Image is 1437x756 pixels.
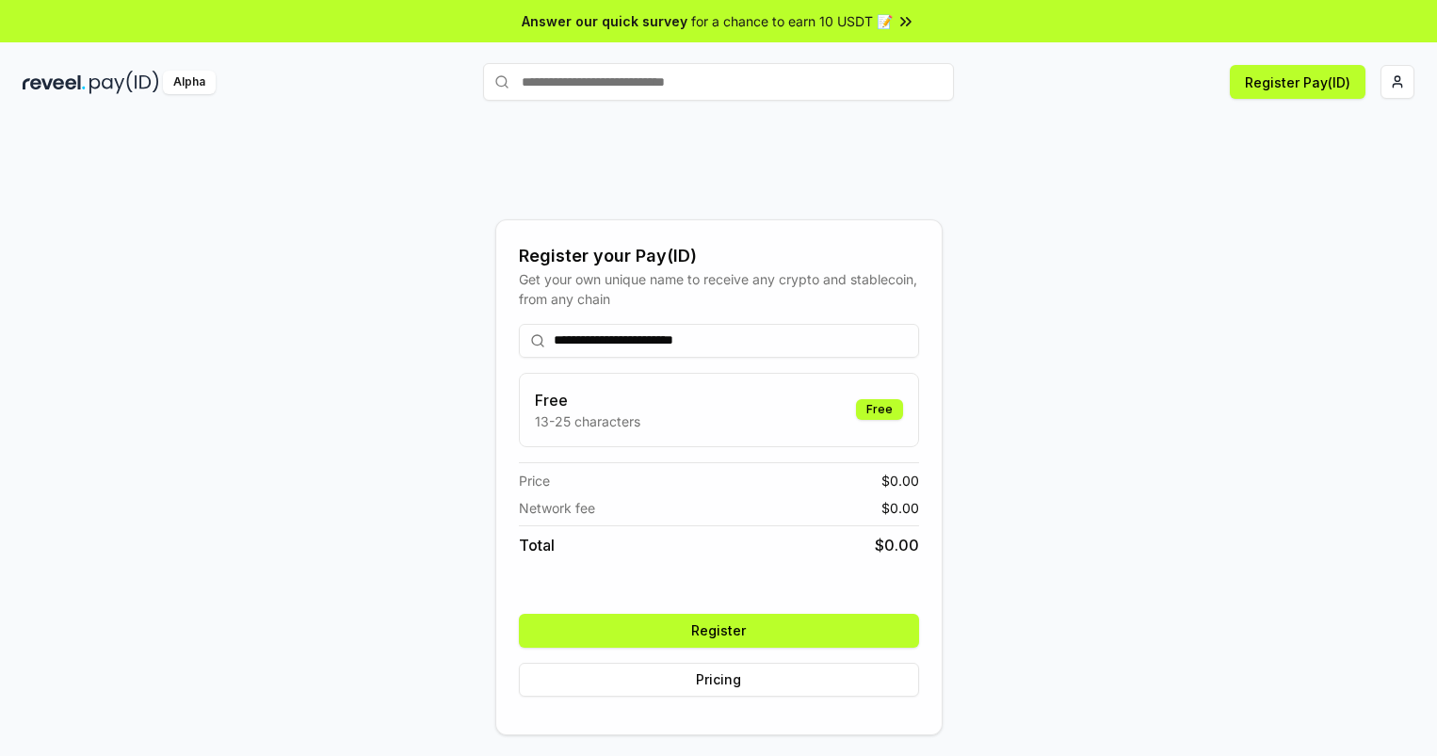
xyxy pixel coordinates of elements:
[856,399,903,420] div: Free
[881,471,919,491] span: $ 0.00
[519,471,550,491] span: Price
[1230,65,1365,99] button: Register Pay(ID)
[519,269,919,309] div: Get your own unique name to receive any crypto and stablecoin, from any chain
[522,11,687,31] span: Answer our quick survey
[519,534,555,556] span: Total
[89,71,159,94] img: pay_id
[875,534,919,556] span: $ 0.00
[519,498,595,518] span: Network fee
[163,71,216,94] div: Alpha
[535,389,640,411] h3: Free
[881,498,919,518] span: $ 0.00
[519,243,919,269] div: Register your Pay(ID)
[535,411,640,431] p: 13-25 characters
[519,614,919,648] button: Register
[23,71,86,94] img: reveel_dark
[519,663,919,697] button: Pricing
[691,11,893,31] span: for a chance to earn 10 USDT 📝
